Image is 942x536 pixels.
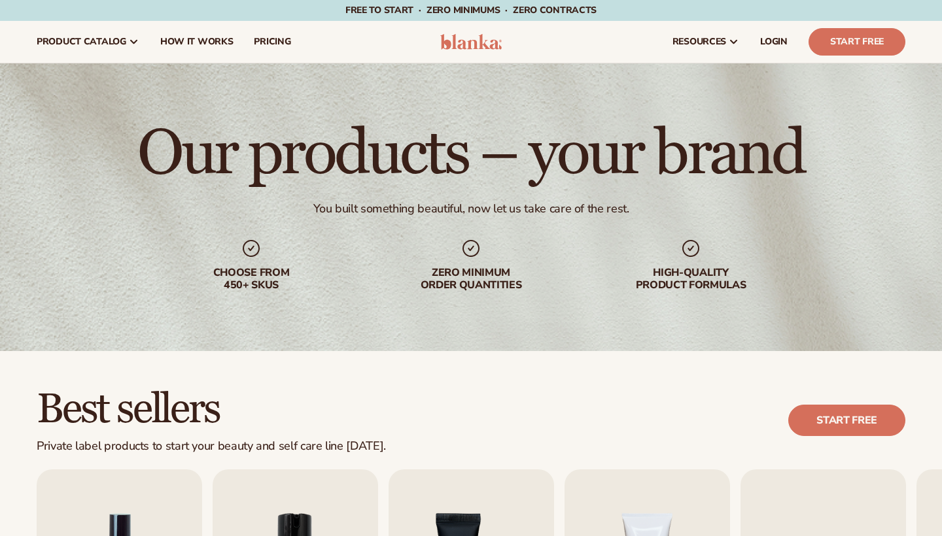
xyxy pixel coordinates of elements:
span: pricing [254,37,290,47]
img: logo [440,34,502,50]
a: product catalog [26,21,150,63]
a: LOGIN [750,21,798,63]
div: Choose from 450+ Skus [167,267,335,292]
span: LOGIN [760,37,788,47]
span: resources [672,37,726,47]
h1: Our products – your brand [137,123,804,186]
span: Free to start · ZERO minimums · ZERO contracts [345,4,597,16]
a: Start Free [809,28,905,56]
div: You built something beautiful, now let us take care of the rest. [313,201,629,216]
div: Zero minimum order quantities [387,267,555,292]
a: pricing [243,21,301,63]
a: resources [662,21,750,63]
h2: Best sellers [37,388,386,431]
span: product catalog [37,37,126,47]
a: How It Works [150,21,244,63]
div: Private label products to start your beauty and self care line [DATE]. [37,439,386,454]
span: How It Works [160,37,234,47]
div: High-quality product formulas [607,267,775,292]
a: Start free [788,405,905,436]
